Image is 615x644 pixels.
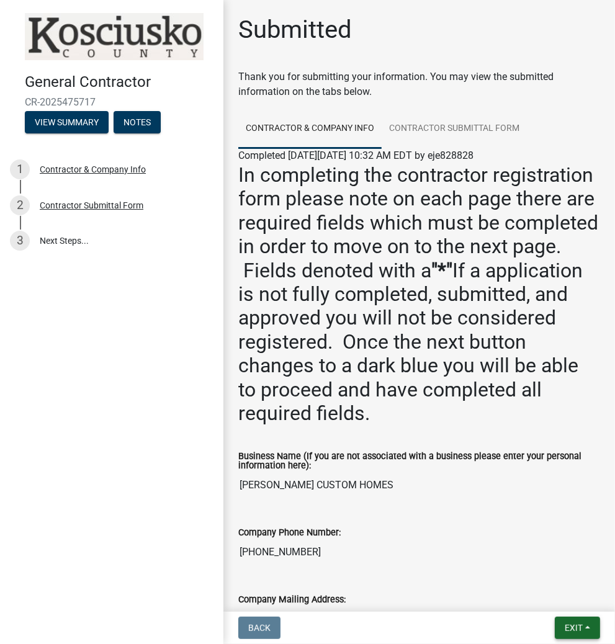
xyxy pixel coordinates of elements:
[238,69,600,99] div: Thank you for submitting your information. You may view the submitted information on the tabs below.
[25,118,109,128] wm-modal-confirm: Summary
[555,617,600,639] button: Exit
[565,623,583,633] span: Exit
[382,109,527,149] a: Contractor Submittal Form
[114,118,161,128] wm-modal-confirm: Notes
[25,73,213,91] h4: General Contractor
[238,150,474,161] span: Completed [DATE][DATE] 10:32 AM EDT by eje828828
[40,165,146,174] div: Contractor & Company Info
[25,111,109,133] button: View Summary
[238,596,346,604] label: Company Mailing Address:
[238,163,600,425] h2: In completing the contractor registration form please note on each page there are required fields...
[10,195,30,215] div: 2
[25,13,204,60] img: Kosciusko County, Indiana
[25,96,199,108] span: CR-2025475717
[238,617,281,639] button: Back
[248,623,271,633] span: Back
[238,529,341,537] label: Company Phone Number:
[40,201,143,210] div: Contractor Submittal Form
[238,452,600,470] label: Business Name (If you are not associated with a business please enter your personal information h...
[10,231,30,251] div: 3
[238,109,382,149] a: Contractor & Company Info
[114,111,161,133] button: Notes
[10,159,30,179] div: 1
[238,15,352,45] h1: Submitted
